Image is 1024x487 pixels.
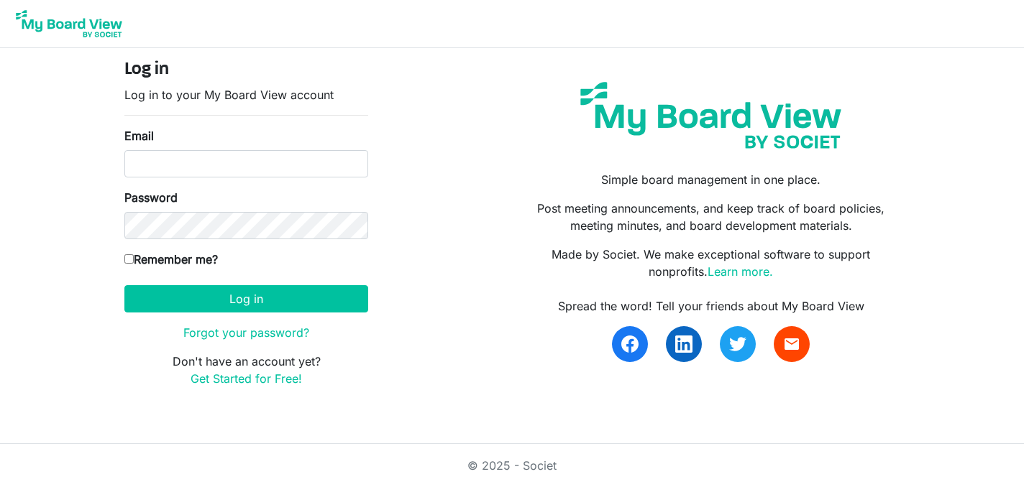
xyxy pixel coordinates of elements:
p: Don't have an account yet? [124,353,368,387]
a: email [774,326,810,362]
a: Get Started for Free! [191,371,302,386]
input: Remember me? [124,254,134,264]
p: Post meeting announcements, and keep track of board policies, meeting minutes, and board developm... [523,200,900,234]
p: Log in to your My Board View account [124,86,368,103]
a: Forgot your password? [183,325,309,340]
a: © 2025 - Societ [467,458,557,473]
p: Made by Societ. We make exceptional software to support nonprofits. [523,246,900,280]
img: my-board-view-societ.svg [570,71,852,159]
label: Remember me? [124,251,218,268]
div: Spread the word! Tell your friends about My Board View [523,297,900,315]
button: Log in [124,285,368,312]
img: twitter.svg [729,335,746,353]
img: linkedin.svg [675,335,692,353]
label: Email [124,127,154,144]
img: facebook.svg [621,335,639,353]
p: Simple board management in one place. [523,171,900,188]
img: My Board View Logo [12,6,127,42]
h4: Log in [124,60,368,80]
a: Learn more. [708,264,773,279]
label: Password [124,189,178,206]
span: email [783,335,800,353]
